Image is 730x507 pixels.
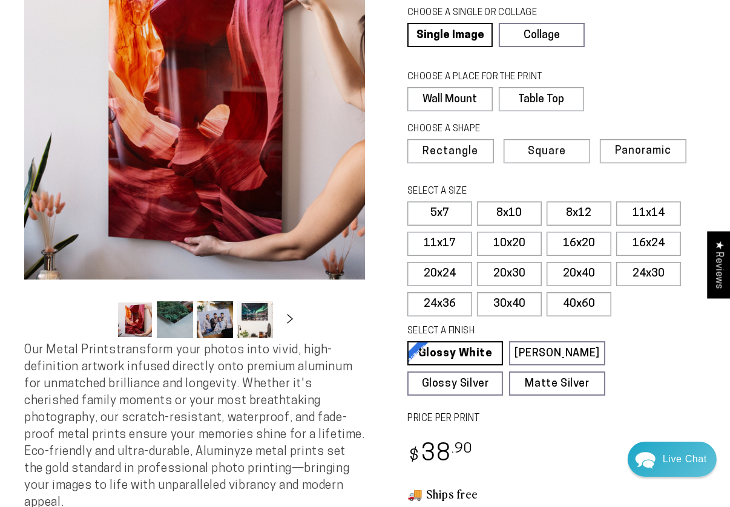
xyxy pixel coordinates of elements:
legend: CHOOSE A SINGLE OR COLLAGE [407,7,573,20]
a: Collage [499,23,584,47]
label: 20x24 [407,262,472,286]
label: 16x20 [547,232,611,256]
label: 8x10 [477,201,542,226]
h3: 🚚 Ships free [407,486,706,502]
span: Rectangle [423,146,478,157]
div: Click to open Judge.me floating reviews tab [707,231,730,298]
button: Load image 2 in gallery view [157,301,193,338]
label: 20x40 [547,262,611,286]
button: Slide right [277,307,303,333]
button: Load image 3 in gallery view [197,301,233,338]
legend: CHOOSE A PLACE FOR THE PRINT [407,71,573,84]
sup: .90 [452,442,473,456]
button: Load image 4 in gallery view [237,301,273,338]
label: Wall Mount [407,87,493,111]
a: Single Image [407,23,493,47]
label: 5x7 [407,201,472,226]
label: 8x12 [547,201,611,226]
legend: SELECT A FINISH [407,325,582,338]
label: Table Top [499,87,584,111]
label: 16x24 [616,232,681,256]
span: Square [528,146,566,157]
label: 24x30 [616,262,681,286]
label: 24x36 [407,292,472,316]
bdi: 38 [407,443,473,466]
span: Panoramic [615,145,671,157]
label: 20x30 [477,262,542,286]
a: Matte Silver [509,371,605,396]
label: 40x60 [547,292,611,316]
a: [PERSON_NAME] [509,341,605,365]
legend: SELECT A SIZE [407,185,582,198]
span: $ [409,448,419,465]
label: 30x40 [477,292,542,316]
button: Load image 1 in gallery view [117,301,153,338]
div: Chat widget toggle [628,442,717,477]
legend: CHOOSE A SHAPE [407,123,574,136]
label: 10x20 [477,232,542,256]
a: Glossy Silver [407,371,503,396]
label: 11x14 [616,201,681,226]
button: Slide left [87,307,113,333]
a: Glossy White [407,341,503,365]
div: Contact Us Directly [663,442,707,477]
label: 11x17 [407,232,472,256]
label: PRICE PER PRINT [407,412,706,426]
